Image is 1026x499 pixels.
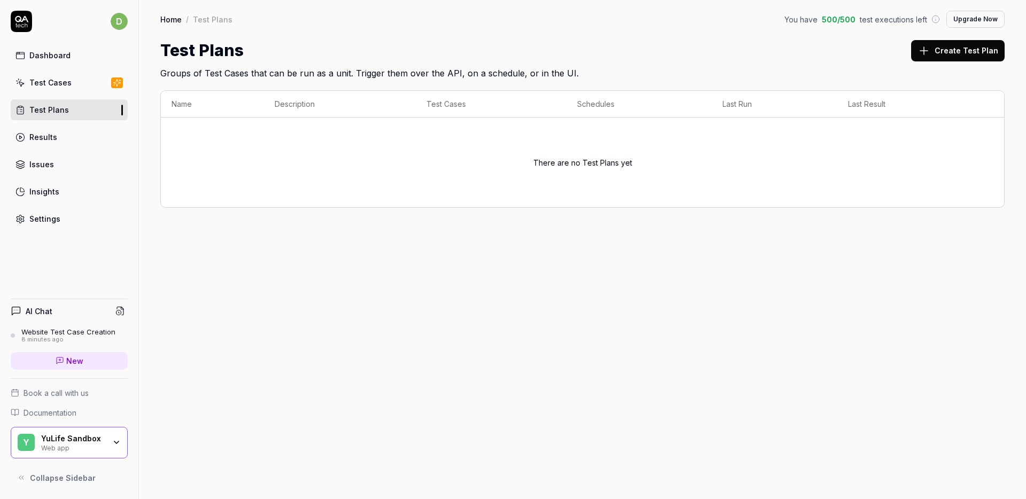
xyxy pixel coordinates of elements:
[29,131,57,143] div: Results
[11,427,128,459] button: YYuLife SandboxWeb app
[11,99,128,120] a: Test Plans
[946,11,1005,28] button: Upgrade Now
[29,50,71,61] div: Dashboard
[66,355,83,367] span: New
[21,336,115,344] div: 8 minutes ago
[18,434,35,451] span: Y
[29,77,72,88] div: Test Cases
[172,124,993,201] div: There are no Test Plans yet
[24,407,76,418] span: Documentation
[26,306,52,317] h4: AI Chat
[11,154,128,175] a: Issues
[11,181,128,202] a: Insights
[41,434,105,443] div: YuLife Sandbox
[29,159,54,170] div: Issues
[193,14,232,25] div: Test Plans
[784,14,818,25] span: You have
[11,328,128,344] a: Website Test Case Creation8 minutes ago
[29,213,60,224] div: Settings
[29,186,59,197] div: Insights
[837,91,983,118] th: Last Result
[11,352,128,370] a: New
[160,38,244,63] h1: Test Plans
[264,91,416,118] th: Description
[860,14,927,25] span: test executions left
[11,208,128,229] a: Settings
[160,14,182,25] a: Home
[11,127,128,147] a: Results
[911,40,1005,61] button: Create Test Plan
[161,91,264,118] th: Name
[186,14,189,25] div: /
[416,91,566,118] th: Test Cases
[21,328,115,336] div: Website Test Case Creation
[111,13,128,30] span: d
[30,472,96,484] span: Collapse Sidebar
[11,467,128,488] button: Collapse Sidebar
[11,387,128,399] a: Book a call with us
[41,443,105,451] div: Web app
[712,91,837,118] th: Last Run
[11,72,128,93] a: Test Cases
[11,45,128,66] a: Dashboard
[160,63,1005,80] h2: Groups of Test Cases that can be run as a unit. Trigger them over the API, on a schedule, or in t...
[29,104,69,115] div: Test Plans
[111,11,128,32] button: d
[24,387,89,399] span: Book a call with us
[566,91,712,118] th: Schedules
[11,407,128,418] a: Documentation
[822,14,856,25] span: 500 / 500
